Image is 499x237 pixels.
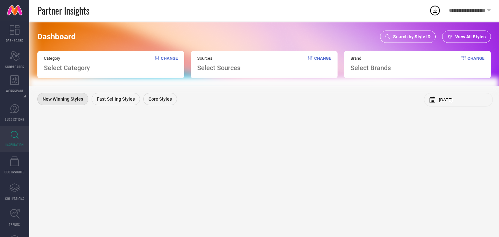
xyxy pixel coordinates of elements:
[9,222,20,227] span: TRENDS
[467,56,484,72] span: Change
[148,96,172,102] span: Core Styles
[5,196,24,201] span: COLLECTIONS
[5,117,25,122] span: SUGGESTIONS
[97,96,135,102] span: Fast Selling Styles
[351,64,391,72] span: Select Brands
[455,34,486,39] span: View All Styles
[6,38,23,43] span: DASHBOARD
[6,88,24,93] span: WORKSPACE
[197,64,240,72] span: Select Sources
[43,96,83,102] span: New Winning Styles
[5,64,24,69] span: SCORECARDS
[44,56,90,61] span: Category
[314,56,331,72] span: Change
[5,169,25,174] span: CDC INSIGHTS
[37,4,89,17] span: Partner Insights
[161,56,178,72] span: Change
[351,56,391,61] span: Brand
[37,32,76,41] span: Dashboard
[439,97,488,102] input: Select month
[6,142,24,147] span: INSPIRATION
[44,64,90,72] span: Select Category
[429,5,441,16] div: Open download list
[197,56,240,61] span: Sources
[393,34,430,39] span: Search by Style ID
